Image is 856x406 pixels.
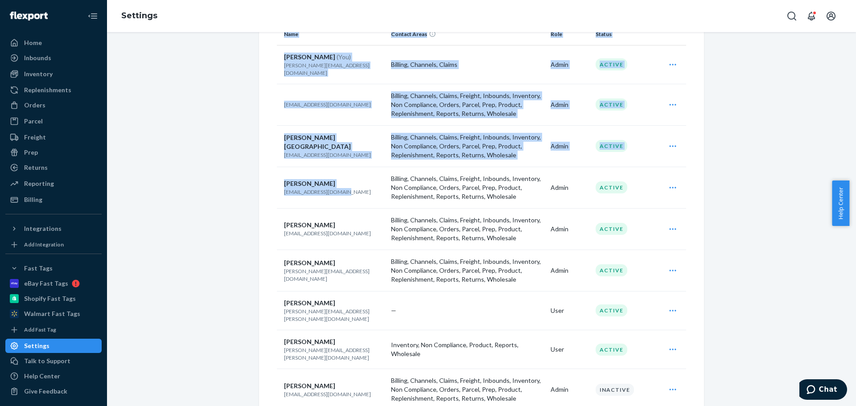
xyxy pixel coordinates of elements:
[391,133,543,160] p: Billing, Channels, Claims, Freight, Inbounds, Inventory, Non Compliance, Orders, Parcel, Prep, Pr...
[284,53,335,61] span: [PERSON_NAME]
[114,3,165,29] ol: breadcrumbs
[24,387,67,396] div: Give Feedback
[24,179,54,188] div: Reporting
[5,221,102,236] button: Integrations
[391,174,543,201] p: Billing, Channels, Claims, Freight, Inbounds, Inventory, Non Compliance, Orders, Parcel, Prep, Pr...
[661,56,684,74] div: Open user actions
[5,276,102,291] a: eBay Fast Tags
[5,83,102,97] a: Replenishments
[596,344,627,356] div: Active
[121,11,157,21] a: Settings
[5,384,102,398] button: Give Feedback
[24,38,42,47] div: Home
[596,264,627,276] div: Active
[5,130,102,144] a: Freight
[799,379,847,402] iframe: Opens a widget where you can chat to one of our agents
[284,101,384,108] p: [EMAIL_ADDRESS][DOMAIN_NAME]
[391,257,543,284] p: Billing, Channels, Claims, Freight, Inbounds, Inventory, Non Compliance, Orders, Parcel, Prep, Pr...
[5,369,102,383] a: Help Center
[5,291,102,306] a: Shopify Fast Tags
[547,125,592,167] td: Admin
[391,340,543,358] p: Inventory, Non Compliance, Product, Reports, Wholesale
[5,36,102,50] a: Home
[822,7,840,25] button: Open account menu
[284,390,384,398] p: [EMAIL_ADDRESS][DOMAIN_NAME]
[284,180,335,187] span: [PERSON_NAME]
[24,264,53,273] div: Fast Tags
[84,7,102,25] button: Close Navigation
[5,114,102,128] a: Parcel
[661,302,684,320] div: Open user actions
[284,151,384,159] p: [EMAIL_ADDRESS][DOMAIN_NAME]
[5,324,102,335] a: Add Fast Tag
[284,346,384,361] p: [PERSON_NAME][EMAIL_ADDRESS][PERSON_NAME][DOMAIN_NAME]
[24,148,38,157] div: Prep
[24,53,51,62] div: Inbounds
[661,96,684,114] div: Open user actions
[596,181,627,193] div: Active
[24,70,53,78] div: Inventory
[24,86,71,94] div: Replenishments
[24,101,45,110] div: Orders
[391,60,543,69] p: Billing, Channels, Claims
[783,7,801,25] button: Open Search Box
[596,384,634,396] div: Inactive
[284,62,384,77] p: [PERSON_NAME][EMAIL_ADDRESS][DOMAIN_NAME]
[547,45,592,84] td: Admin
[5,261,102,275] button: Fast Tags
[24,195,42,204] div: Billing
[24,372,60,381] div: Help Center
[547,24,592,45] th: Role
[547,167,592,208] td: Admin
[5,176,102,191] a: Reporting
[24,241,64,248] div: Add Integration
[24,326,56,333] div: Add Fast Tag
[802,7,820,25] button: Open notifications
[284,230,384,237] p: [EMAIL_ADDRESS][DOMAIN_NAME]
[5,307,102,321] a: Walmart Fast Tags
[661,220,684,238] div: Open user actions
[5,67,102,81] a: Inventory
[547,291,592,330] td: User
[284,382,335,390] span: [PERSON_NAME]
[387,24,547,45] th: Contact Areas
[596,223,627,235] div: Active
[661,179,684,197] div: Open user actions
[24,309,80,318] div: Walmart Fast Tags
[596,304,627,316] div: Active
[5,193,102,207] a: Billing
[661,340,684,358] div: Open user actions
[284,299,335,307] span: [PERSON_NAME]
[24,279,68,288] div: eBay Fast Tags
[596,58,627,70] div: Active
[284,188,384,196] p: [EMAIL_ADDRESS][DOMAIN_NAME]
[284,308,384,323] p: [PERSON_NAME][EMAIL_ADDRESS][PERSON_NAME][DOMAIN_NAME]
[24,133,46,142] div: Freight
[5,51,102,65] a: Inbounds
[391,376,543,403] p: Billing, Channels, Claims, Freight, Inbounds, Inventory, Non Compliance, Orders, Parcel, Prep, Pr...
[10,12,48,21] img: Flexport logo
[24,117,43,126] div: Parcel
[547,330,592,369] td: User
[24,357,70,365] div: Talk to Support
[547,208,592,250] td: Admin
[661,137,684,155] div: Open user actions
[284,338,335,345] span: [PERSON_NAME]
[661,262,684,279] div: Open user actions
[592,24,658,45] th: Status
[24,294,76,303] div: Shopify Fast Tags
[5,354,102,368] button: Talk to Support
[24,163,48,172] div: Returns
[277,24,387,45] th: Name
[24,224,62,233] div: Integrations
[547,250,592,291] td: Admin
[5,160,102,175] a: Returns
[5,339,102,353] a: Settings
[391,307,396,314] span: —
[391,91,543,118] p: Billing, Channels, Claims, Freight, Inbounds, Inventory, Non Compliance, Orders, Parcel, Prep, Pr...
[832,180,849,226] button: Help Center
[284,134,351,150] span: [PERSON_NAME][GEOGRAPHIC_DATA]
[547,84,592,125] td: Admin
